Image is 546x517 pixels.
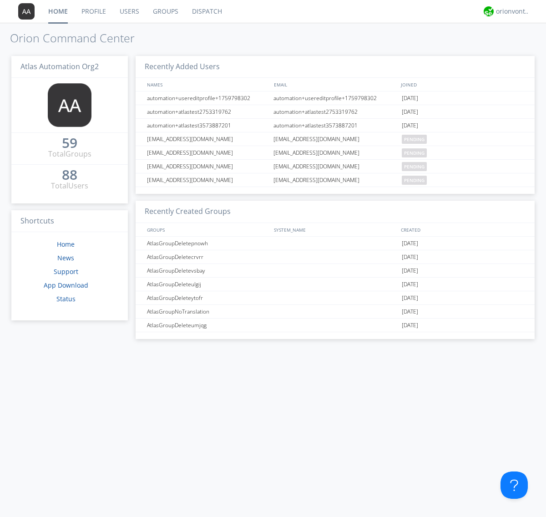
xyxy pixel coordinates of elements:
span: pending [402,176,427,185]
div: automation+usereditprofile+1759798302 [271,91,399,105]
div: Total Users [51,181,88,191]
img: 29d36aed6fa347d5a1537e7736e6aa13 [484,6,494,16]
a: Home [57,240,75,248]
div: automation+usereditprofile+1759798302 [145,91,271,105]
div: AtlasGroupDeletecrvrr [145,250,271,264]
div: Total Groups [48,149,91,159]
iframe: Toggle Customer Support [500,471,528,499]
div: 59 [62,138,77,147]
a: AtlasGroupDeletepnowh[DATE] [136,237,535,250]
div: AtlasGroupDeleteumjqg [145,319,271,332]
a: AtlasGroupDeleteulgij[DATE] [136,278,535,291]
div: JOINED [399,78,526,91]
span: [DATE] [402,250,418,264]
span: [DATE] [402,264,418,278]
a: AtlasGroupNoTranslation[DATE] [136,305,535,319]
a: AtlasGroupDeleteumjqg[DATE] [136,319,535,332]
a: AtlasGroupDeletevsbay[DATE] [136,264,535,278]
div: automation+atlastest2753319762 [145,105,271,118]
a: [EMAIL_ADDRESS][DOMAIN_NAME][EMAIL_ADDRESS][DOMAIN_NAME]pending [136,132,535,146]
a: [EMAIL_ADDRESS][DOMAIN_NAME][EMAIL_ADDRESS][DOMAIN_NAME]pending [136,146,535,160]
div: AtlasGroupDeletepnowh [145,237,271,250]
h3: Recently Added Users [136,56,535,78]
div: [EMAIL_ADDRESS][DOMAIN_NAME] [145,146,271,159]
div: CREATED [399,223,526,236]
span: pending [402,162,427,171]
span: Atlas Automation Org2 [20,61,99,71]
a: Support [54,267,78,276]
span: [DATE] [402,319,418,332]
div: automation+atlastest2753319762 [271,105,399,118]
div: [EMAIL_ADDRESS][DOMAIN_NAME] [271,173,399,187]
div: AtlasGroupDeleteulgij [145,278,271,291]
a: 59 [62,138,77,149]
span: [DATE] [402,291,418,305]
div: EMAIL [272,78,399,91]
div: AtlasGroupNoTranslation [145,305,271,318]
a: News [57,253,74,262]
a: 88 [62,170,77,181]
div: [EMAIL_ADDRESS][DOMAIN_NAME] [145,173,271,187]
span: [DATE] [402,278,418,291]
div: AtlasGroupDeleteytofr [145,291,271,304]
span: [DATE] [402,237,418,250]
div: [EMAIL_ADDRESS][DOMAIN_NAME] [145,160,271,173]
div: automation+atlastest3573887201 [145,119,271,132]
h3: Shortcuts [11,210,128,233]
a: [EMAIL_ADDRESS][DOMAIN_NAME][EMAIL_ADDRESS][DOMAIN_NAME]pending [136,173,535,187]
img: 373638.png [48,83,91,127]
div: [EMAIL_ADDRESS][DOMAIN_NAME] [145,132,271,146]
div: orionvontas+atlas+automation+org2 [496,7,530,16]
span: pending [402,135,427,144]
div: GROUPS [145,223,269,236]
img: 373638.png [18,3,35,20]
span: [DATE] [402,119,418,132]
a: [EMAIL_ADDRESS][DOMAIN_NAME][EMAIL_ADDRESS][DOMAIN_NAME]pending [136,160,535,173]
span: [DATE] [402,305,418,319]
a: automation+atlastest3573887201automation+atlastest3573887201[DATE] [136,119,535,132]
div: automation+atlastest3573887201 [271,119,399,132]
a: App Download [44,281,88,289]
div: AtlasGroupDeletevsbay [145,264,271,277]
div: 88 [62,170,77,179]
a: automation+usereditprofile+1759798302automation+usereditprofile+1759798302[DATE] [136,91,535,105]
div: [EMAIL_ADDRESS][DOMAIN_NAME] [271,132,399,146]
div: SYSTEM_NAME [272,223,399,236]
a: AtlasGroupDeleteytofr[DATE] [136,291,535,305]
h3: Recently Created Groups [136,201,535,223]
span: pending [402,148,427,157]
a: automation+atlastest2753319762automation+atlastest2753319762[DATE] [136,105,535,119]
a: AtlasGroupDeletecrvrr[DATE] [136,250,535,264]
span: [DATE] [402,91,418,105]
div: [EMAIL_ADDRESS][DOMAIN_NAME] [271,146,399,159]
div: NAMES [145,78,269,91]
div: [EMAIL_ADDRESS][DOMAIN_NAME] [271,160,399,173]
a: Status [56,294,76,303]
span: [DATE] [402,105,418,119]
